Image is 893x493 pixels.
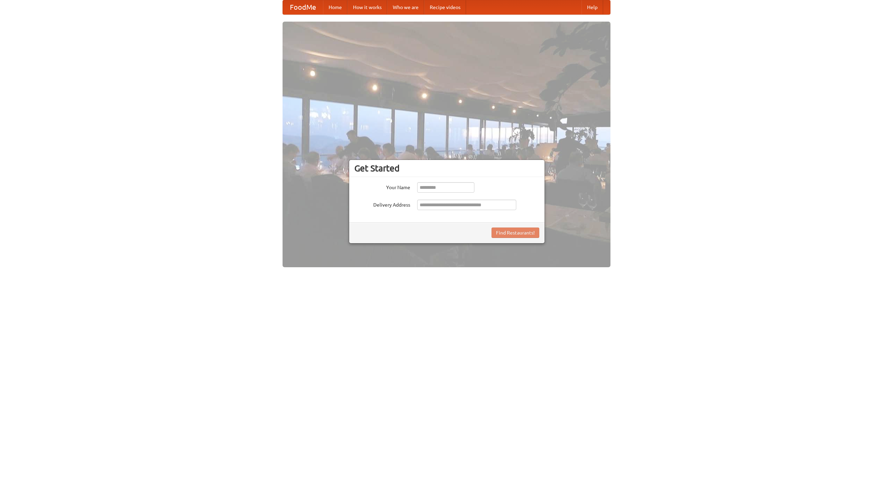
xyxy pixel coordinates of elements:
label: Delivery Address [354,200,410,208]
a: FoodMe [283,0,323,14]
a: Help [581,0,603,14]
h3: Get Started [354,163,539,174]
a: Recipe videos [424,0,466,14]
label: Your Name [354,182,410,191]
a: Who we are [387,0,424,14]
button: Find Restaurants! [491,228,539,238]
a: Home [323,0,347,14]
a: How it works [347,0,387,14]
